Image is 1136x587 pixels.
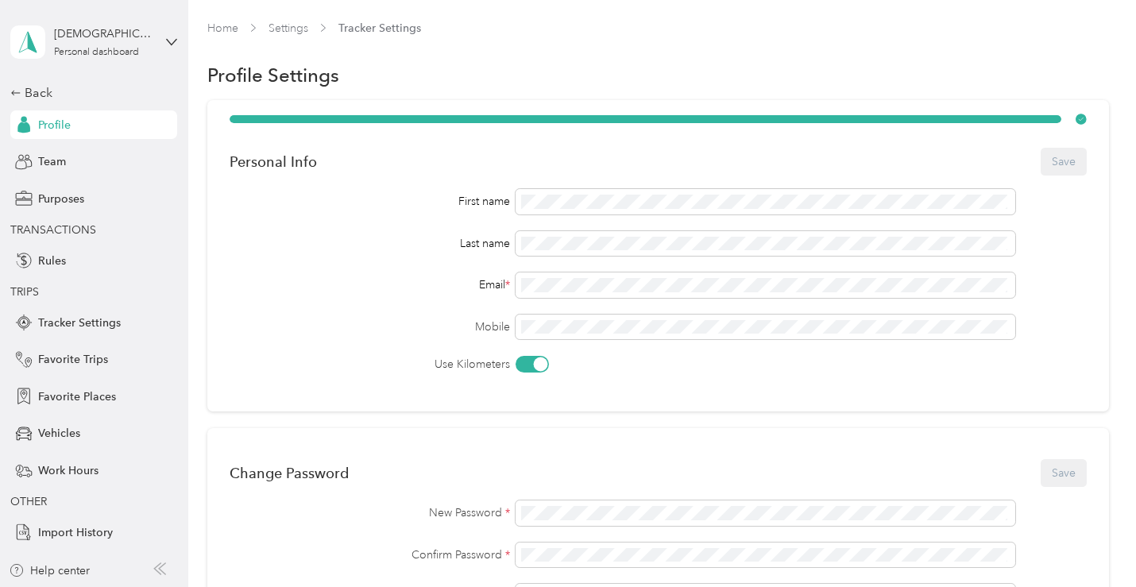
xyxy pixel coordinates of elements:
[38,117,71,133] span: Profile
[230,356,509,373] label: Use Kilometers
[54,25,153,42] div: [DEMOGRAPHIC_DATA] Angel
[9,562,90,579] button: Help center
[230,153,317,170] div: Personal Info
[338,20,421,37] span: Tracker Settings
[10,83,169,102] div: Back
[10,285,39,299] span: TRIPS
[38,351,108,368] span: Favorite Trips
[1047,498,1136,587] iframe: Everlance-gr Chat Button Frame
[10,495,47,508] span: OTHER
[230,319,509,335] label: Mobile
[38,315,121,331] span: Tracker Settings
[38,388,116,405] span: Favorite Places
[38,524,113,541] span: Import History
[10,223,96,237] span: TRANSACTIONS
[38,253,66,269] span: Rules
[230,546,509,563] label: Confirm Password
[230,235,509,252] div: Last name
[38,191,84,207] span: Purposes
[230,193,509,210] div: First name
[207,67,339,83] h1: Profile Settings
[230,465,349,481] div: Change Password
[38,153,66,170] span: Team
[38,425,80,442] span: Vehicles
[269,21,308,35] a: Settings
[54,48,139,57] div: Personal dashboard
[207,21,238,35] a: Home
[230,504,509,521] label: New Password
[230,276,509,293] div: Email
[38,462,99,479] span: Work Hours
